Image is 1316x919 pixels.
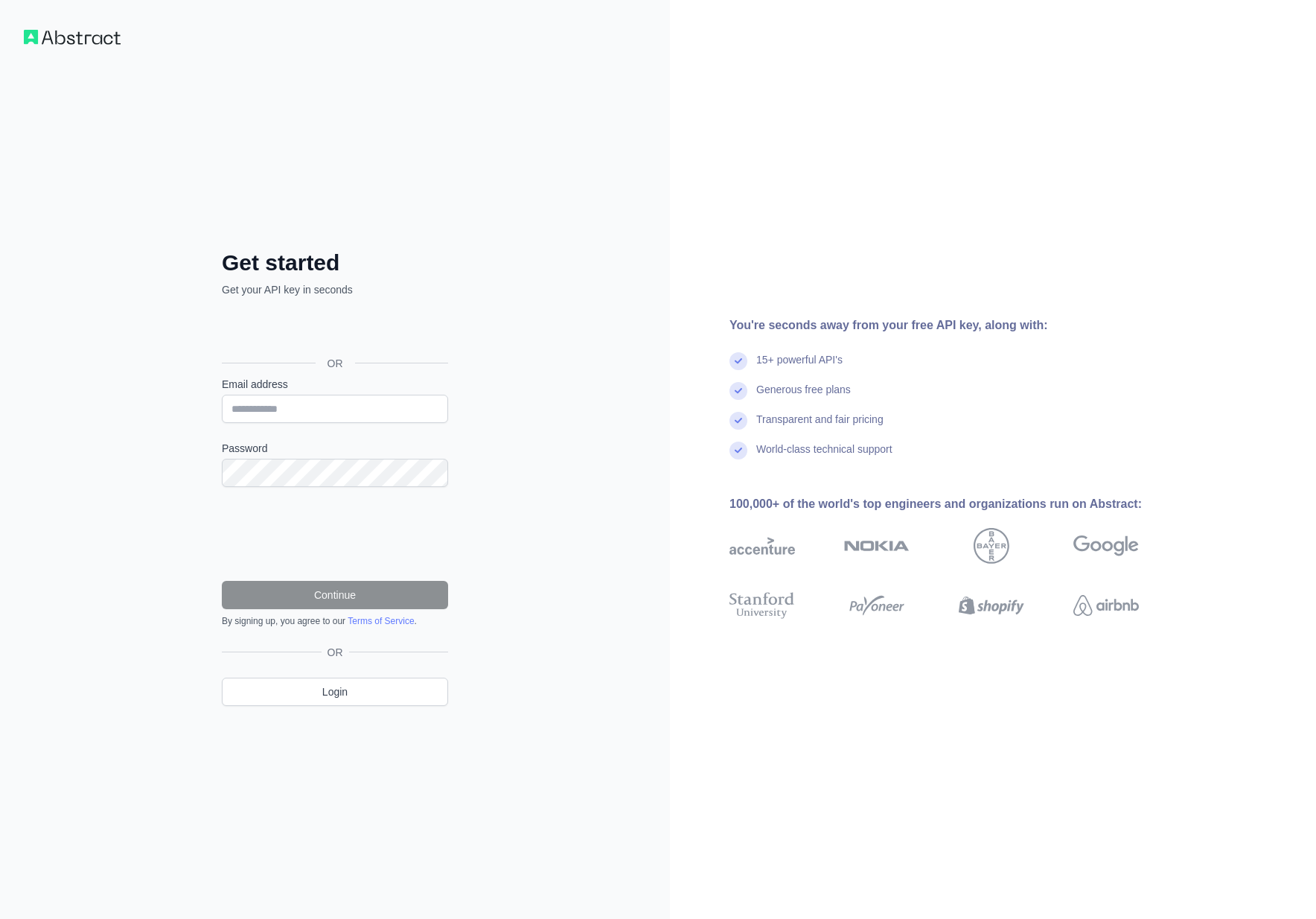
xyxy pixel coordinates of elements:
div: By signing up, you agree to our . [222,615,448,627]
label: Email address [222,377,448,392]
img: payoneer [844,589,910,622]
span: OR [322,645,349,660]
label: Password [222,441,448,456]
p: Get your API key in seconds [222,282,448,297]
div: 100,000+ of the world's top engineers and organizations run on Abstract: [729,495,1186,513]
span: OR [316,356,355,371]
img: check mark [729,412,747,430]
div: Transparent and fair pricing [756,412,884,442]
div: World-class technical support [756,442,892,471]
img: airbnb [1073,589,1139,622]
img: check mark [729,442,747,459]
h2: Get started [222,249,448,276]
img: stanford university [729,589,795,622]
img: google [1073,528,1139,564]
iframe: reCAPTCHA [222,505,448,563]
button: Continue [222,581,448,609]
img: Workflow [24,30,121,45]
div: 15+ powerful API's [756,352,843,382]
img: check mark [729,352,747,370]
div: Generous free plans [756,382,851,412]
img: shopify [959,589,1024,622]
img: bayer [974,528,1009,564]
div: You're seconds away from your free API key, along with: [729,317,1186,334]
img: nokia [844,528,910,564]
iframe: Sign in with Google Button [214,314,453,346]
img: check mark [729,382,747,400]
img: accenture [729,528,795,564]
a: Login [222,678,448,706]
a: Terms of Service [348,616,414,626]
